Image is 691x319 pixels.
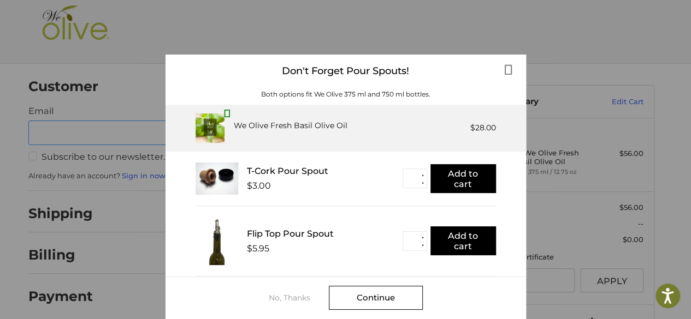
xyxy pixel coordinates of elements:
div: T-Cork Pour Spout [247,166,403,176]
button: Add to cart [430,226,496,255]
img: T_Cork__22625.1711686153.233.225.jpg [196,162,238,195]
div: No, Thanks [269,293,329,302]
button: Open LiveChat chat widget [126,14,139,27]
button: ▲ [418,171,427,179]
button: ▼ [418,179,427,187]
button: Add to cart [430,164,496,193]
div: Flip Top Pour Spout [247,228,403,239]
img: FTPS_bottle__43406.1705089544.233.225.jpg [196,217,238,265]
div: $28.00 [470,122,496,134]
div: Continue [329,286,423,310]
div: We Olive Fresh Basil Olive Oil [233,120,347,131]
button: ▼ [418,242,427,250]
p: We're away right now. Please check back later! [15,16,123,25]
button: ▲ [418,233,427,242]
div: Don't Forget Pour Spouts! [166,55,526,88]
div: $5.95 [247,243,269,254]
div: Both options fit We Olive 375 ml and 750 ml bottles. [166,89,526,99]
div: $3.00 [247,180,271,191]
